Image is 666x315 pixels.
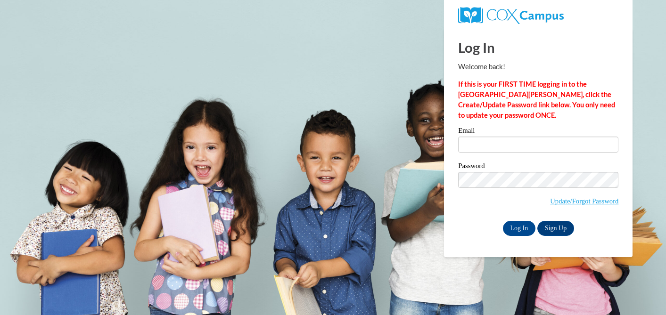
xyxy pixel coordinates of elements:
strong: If this is your FIRST TIME logging in to the [GEOGRAPHIC_DATA][PERSON_NAME], click the Create/Upd... [458,80,615,119]
a: Sign Up [537,221,574,236]
input: Log In [503,221,536,236]
a: COX Campus [458,11,563,19]
img: COX Campus [458,7,563,24]
label: Password [458,162,618,172]
h1: Log In [458,38,618,57]
a: Update/Forgot Password [550,197,618,205]
p: Welcome back! [458,62,618,72]
label: Email [458,127,618,137]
